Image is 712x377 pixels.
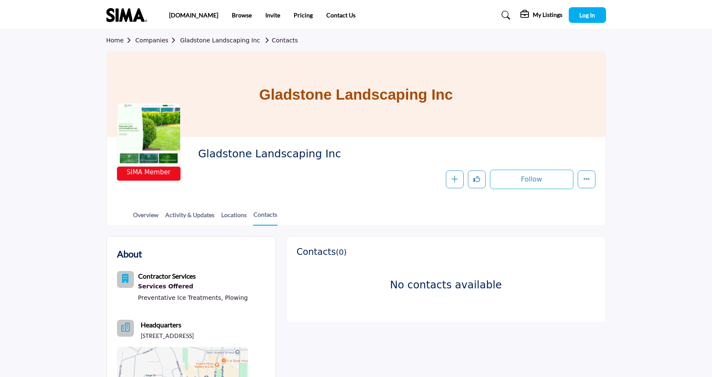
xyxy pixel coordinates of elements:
a: Locations [221,210,247,225]
a: Gladstone Landscaping Inc [180,37,260,44]
a: Search [493,8,516,22]
h3: No contacts available [318,279,574,291]
button: Log In [569,7,606,23]
h2: About [117,247,142,261]
a: Pricing [294,11,313,19]
button: Follow [490,170,573,189]
span: SIMA Member [127,168,171,177]
button: Headquarter icon [117,320,134,337]
img: site Logo [106,8,151,22]
h5: My Listings [533,11,562,19]
span: Log In [579,11,595,19]
div: My Listings [520,10,562,20]
a: Overview [133,210,159,225]
a: Invite [265,11,280,19]
a: Browse [232,11,252,19]
b: Headquarters [141,320,181,330]
a: Plowing [225,294,248,301]
a: Home [106,37,136,44]
a: Contacts [253,210,278,226]
a: Activity & Updates [165,210,215,225]
a: Contacts [262,37,298,44]
a: Contact Us [326,11,356,19]
b: Contractor Services [138,272,196,280]
h1: Gladstone Landscaping Inc [259,52,453,137]
a: Companies [135,37,180,44]
button: Category Icon [117,271,134,288]
span: 0 [339,248,343,257]
p: [STREET_ADDRESS] [141,332,194,340]
a: Preventative Ice Treatments, [138,294,223,301]
h3: Contacts [297,247,347,257]
div: Services Offered refers to the specific products, assistance, or expertise a business provides to... [138,281,248,292]
a: Services Offered [138,281,248,292]
button: Like [468,170,486,188]
a: [DOMAIN_NAME] [169,11,218,19]
span: Gladstone Landscaping Inc [198,147,389,161]
a: Contractor Services [138,273,196,280]
button: More details [578,170,595,188]
span: ( ) [336,248,347,257]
